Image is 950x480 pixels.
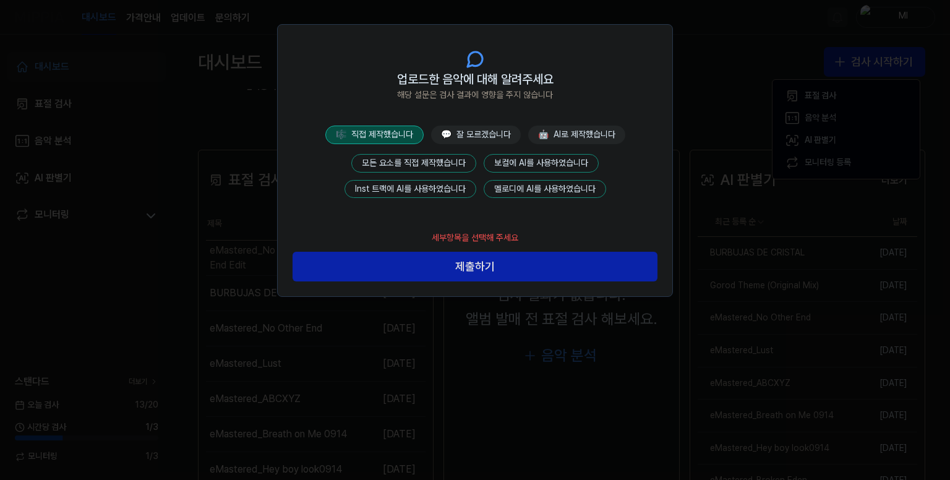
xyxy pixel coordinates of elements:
[424,225,526,252] div: 세부항목을 선택해 주세요
[528,126,625,144] button: 🤖AI로 제작했습니다
[397,69,554,89] span: 업로드한 음악에 대해 알려주세요
[484,180,606,199] button: 멜로디에 AI를 사용하였습니다
[336,129,346,139] span: 🎼
[431,126,521,144] button: 💬잘 모르겠습니다
[397,89,553,101] span: 해당 설문은 검사 결과에 영향을 주지 않습니다
[293,252,657,281] button: 제출하기
[441,129,451,139] span: 💬
[351,154,476,173] button: 모든 요소를 직접 제작했습니다
[538,129,549,139] span: 🤖
[484,154,599,173] button: 보컬에 AI를 사용하였습니다
[344,180,476,199] button: Inst 트랙에 AI를 사용하였습니다
[325,126,424,144] button: 🎼직접 제작했습니다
